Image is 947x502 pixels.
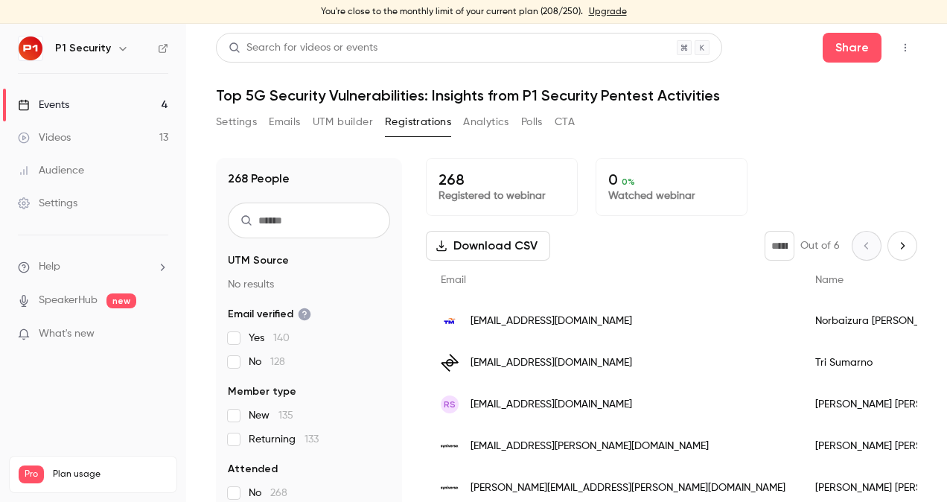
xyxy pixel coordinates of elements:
button: Polls [521,110,543,134]
span: 135 [278,410,293,421]
span: UTM Source [228,253,289,268]
span: [EMAIL_ADDRESS][DOMAIN_NAME] [471,314,632,329]
img: noz.co.id [441,354,459,372]
p: 0 [608,171,735,188]
p: Watched webinar [608,188,735,203]
button: Next page [887,231,917,261]
span: Name [815,275,844,285]
div: Events [18,98,69,112]
div: Videos [18,130,71,145]
a: SpeakerHub [39,293,98,308]
span: No [249,355,285,369]
span: 140 [273,333,290,343]
button: Share [823,33,881,63]
span: [EMAIL_ADDRESS][DOMAIN_NAME] [471,397,632,413]
button: CTA [555,110,575,134]
span: RS [444,398,456,411]
span: Member type [228,384,296,399]
span: new [106,293,136,308]
p: Registered to webinar [439,188,565,203]
span: 0 % [622,177,635,187]
button: Registrations [385,110,451,134]
span: 128 [270,357,285,367]
h1: Top 5G Security Vulnerabilities: Insights from P1 Security Pentest Activities [216,86,917,104]
img: P1 Security [19,36,42,60]
p: No results [228,277,390,292]
span: 133 [304,434,319,445]
span: Help [39,259,60,275]
span: What's new [39,326,95,342]
img: tm.com.my [441,312,459,330]
span: No [249,486,287,501]
div: Search for videos or events [229,40,377,56]
span: 268 [270,488,287,498]
span: Yes [249,331,290,346]
button: Emails [269,110,300,134]
span: Returning [249,432,319,447]
span: [EMAIL_ADDRESS][DOMAIN_NAME] [471,355,632,371]
span: Plan usage [53,468,168,480]
button: Analytics [463,110,509,134]
span: [PERSON_NAME][EMAIL_ADDRESS][PERSON_NAME][DOMAIN_NAME] [471,480,785,496]
h6: P1 Security [55,41,111,56]
li: help-dropdown-opener [18,259,168,275]
span: New [249,408,293,423]
p: Out of 6 [800,238,840,253]
button: Settings [216,110,257,134]
button: UTM builder [313,110,373,134]
span: Pro [19,466,44,483]
div: Audience [18,163,84,178]
button: Download CSV [426,231,550,261]
div: Settings [18,196,77,211]
p: 268 [439,171,565,188]
a: Upgrade [589,6,627,18]
img: syniverse.com [441,479,459,497]
span: Attended [228,462,278,477]
img: syniverse.com [441,437,459,455]
h1: 268 People [228,170,290,188]
span: Email verified [228,307,311,322]
span: [EMAIL_ADDRESS][PERSON_NAME][DOMAIN_NAME] [471,439,709,454]
span: Email [441,275,466,285]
